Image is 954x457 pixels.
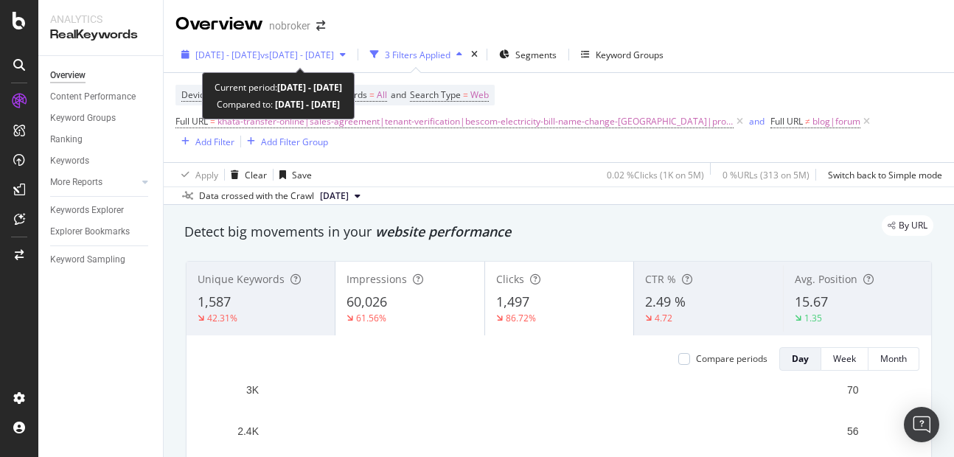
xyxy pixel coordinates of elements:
[217,96,340,113] div: Compared to:
[195,169,218,181] div: Apply
[269,18,310,33] div: nobroker
[50,89,153,105] a: Content Performance
[607,169,704,181] div: 0.02 % Clicks ( 1K on 5M )
[749,115,765,128] div: and
[792,352,809,365] div: Day
[470,85,489,105] span: Web
[496,293,529,310] span: 1,497
[515,49,557,61] span: Segments
[50,203,153,218] a: Keywords Explorer
[795,272,857,286] span: Avg. Position
[575,43,669,66] button: Keyword Groups
[833,352,856,365] div: Week
[882,215,933,236] div: legacy label
[347,293,387,310] span: 60,026
[385,49,450,61] div: 3 Filters Applied
[50,252,125,268] div: Keyword Sampling
[904,407,939,442] div: Open Intercom Messenger
[241,133,328,150] button: Add Filter Group
[50,111,153,126] a: Keyword Groups
[198,293,231,310] span: 1,587
[723,169,809,181] div: 0 % URLs ( 313 on 5M )
[369,88,375,101] span: =
[181,88,209,101] span: Device
[645,272,676,286] span: CTR %
[260,49,334,61] span: vs [DATE] - [DATE]
[770,115,803,128] span: Full URL
[50,153,89,169] div: Keywords
[364,43,468,66] button: 3 Filters Applied
[645,293,686,310] span: 2.49 %
[50,224,153,240] a: Explorer Bookmarks
[277,81,342,94] b: [DATE] - [DATE]
[199,189,314,203] div: Data crossed with the Crawl
[175,43,352,66] button: [DATE] - [DATE]vs[DATE] - [DATE]
[779,347,821,371] button: Day
[50,68,86,83] div: Overview
[50,68,153,83] a: Overview
[805,115,810,128] span: ≠
[246,384,260,396] text: 3K
[50,175,102,190] div: More Reports
[215,79,342,96] div: Current period:
[50,252,153,268] a: Keyword Sampling
[50,224,130,240] div: Explorer Bookmarks
[50,203,124,218] div: Keywords Explorer
[245,169,267,181] div: Clear
[377,85,387,105] span: All
[596,49,664,61] div: Keyword Groups
[195,136,234,148] div: Add Filter
[314,187,366,205] button: [DATE]
[316,21,325,31] div: arrow-right-arrow-left
[50,175,138,190] a: More Reports
[493,43,563,66] button: Segments
[899,221,927,230] span: By URL
[175,163,218,186] button: Apply
[749,114,765,128] button: and
[175,133,234,150] button: Add Filter
[347,272,407,286] span: Impressions
[50,132,83,147] div: Ranking
[506,312,536,324] div: 86.72%
[273,98,340,111] b: [DATE] - [DATE]
[795,293,828,310] span: 15.67
[847,425,859,437] text: 56
[50,89,136,105] div: Content Performance
[175,12,263,37] div: Overview
[391,88,406,101] span: and
[217,111,734,132] span: khata-transfer-online|sales-agreement|tenant-verification|bescom-electricity-bill-name-change-[GE...
[274,163,312,186] button: Save
[463,88,468,101] span: =
[207,312,237,324] div: 42.31%
[50,132,153,147] a: Ranking
[175,115,208,128] span: Full URL
[320,189,349,203] span: 2025 Aug. 4th
[50,153,153,169] a: Keywords
[356,312,386,324] div: 61.56%
[496,272,524,286] span: Clicks
[50,111,116,126] div: Keyword Groups
[821,347,868,371] button: Week
[50,27,151,43] div: RealKeywords
[804,312,822,324] div: 1.35
[237,425,259,437] text: 2.4K
[828,169,942,181] div: Switch back to Simple mode
[468,47,481,62] div: times
[847,384,859,396] text: 70
[225,163,267,186] button: Clear
[50,12,151,27] div: Analytics
[210,115,215,128] span: =
[198,272,285,286] span: Unique Keywords
[292,169,312,181] div: Save
[261,136,328,148] div: Add Filter Group
[868,347,919,371] button: Month
[655,312,672,324] div: 4.72
[410,88,461,101] span: Search Type
[880,352,907,365] div: Month
[822,163,942,186] button: Switch back to Simple mode
[195,49,260,61] span: [DATE] - [DATE]
[812,111,860,132] span: blog|forum
[696,352,767,365] div: Compare periods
